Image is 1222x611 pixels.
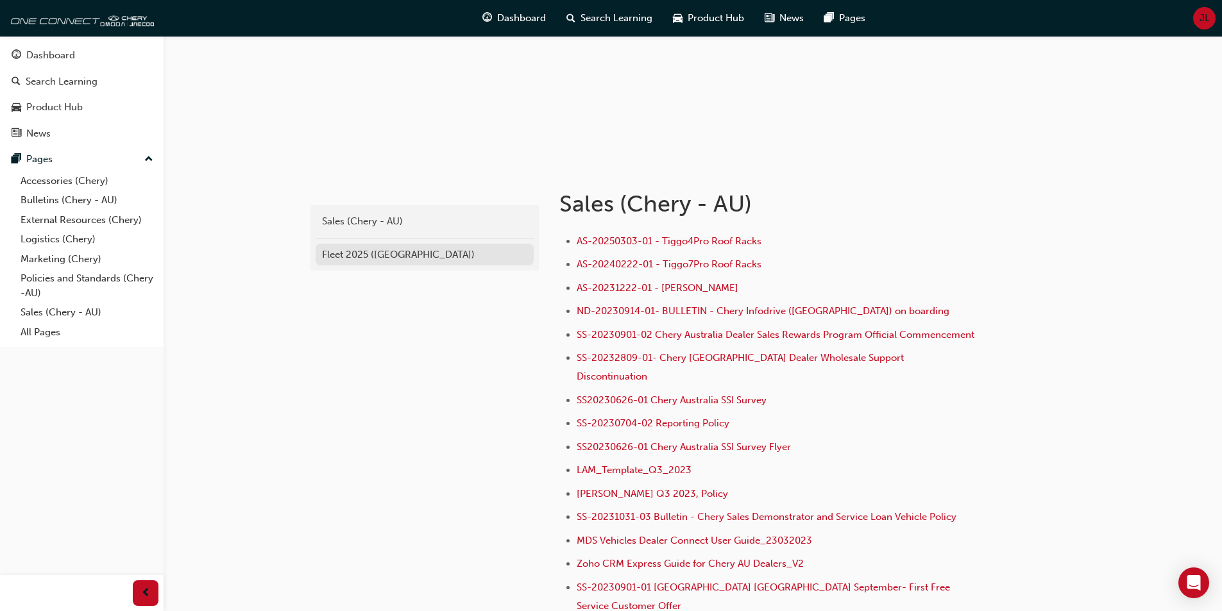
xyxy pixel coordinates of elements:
div: Product Hub [26,100,83,115]
a: SS20230626-01 Chery Australia SSI Survey [577,394,767,406]
a: SS-20232809-01- Chery [GEOGRAPHIC_DATA] Dealer Wholesale Support Discontinuation [577,352,906,382]
span: News [779,11,804,26]
div: Fleet 2025 ([GEOGRAPHIC_DATA]) [322,247,527,262]
h1: Sales (Chery - AU) [559,190,980,218]
a: AS-20231222-01 - [PERSON_NAME] [577,282,738,294]
a: SS-20230901-02 Chery Australia Dealer Sales Rewards Program Official Commencement [577,329,974,340]
a: [PERSON_NAME] Q3 2023, Policy [577,488,728,499]
a: car-iconProduct Hub [663,5,754,31]
div: Sales (Chery - AU) [322,214,527,229]
a: Logistics (Chery) [15,230,158,249]
span: pages-icon [12,154,21,165]
a: Dashboard [5,44,158,67]
a: Policies and Standards (Chery -AU) [15,269,158,303]
button: JL [1193,7,1216,29]
a: Zoho CRM Express Guide for Chery AU Dealers_V2 [577,558,804,569]
span: search-icon [566,10,575,26]
span: search-icon [12,76,21,88]
img: oneconnect [6,5,154,31]
button: Pages [5,147,158,171]
a: SS-20230704-02 Reporting Policy [577,417,729,429]
span: pages-icon [824,10,834,26]
a: Fleet 2025 ([GEOGRAPHIC_DATA]) [316,244,534,266]
a: News [5,122,158,146]
span: news-icon [12,128,21,140]
a: search-iconSearch Learning [556,5,663,31]
a: MDS Vehicles Dealer Connect User Guide_23032023 [577,535,812,546]
a: AS-20240222-01 - Tiggo7Pro Roof Racks [577,258,761,270]
a: SS20230626-01 Chery Australia SSI Survey Flyer [577,441,791,453]
a: LAM_Template_Q3_2023 [577,464,692,476]
span: guage-icon [12,50,21,62]
span: up-icon [144,151,153,168]
a: SS-20231031-03 Bulletin - Chery Sales Demonstrator and Service Loan Vehicle Policy [577,511,956,523]
span: JL [1200,11,1210,26]
a: ND-20230914-01- BULLETIN - Chery Infodrive ([GEOGRAPHIC_DATA]) on boarding [577,305,949,317]
a: AS-20250303-01 - Tiggo4Pro Roof Racks [577,235,761,247]
a: guage-iconDashboard [472,5,556,31]
a: All Pages [15,322,158,342]
a: Bulletins (Chery - AU) [15,190,158,210]
div: Open Intercom Messenger [1178,567,1209,598]
a: Sales (Chery - AU) [316,210,534,233]
a: Product Hub [5,96,158,119]
span: Pages [839,11,865,26]
div: News [26,126,51,141]
span: guage-icon [482,10,492,26]
span: Product Hub [688,11,744,26]
a: Search Learning [5,70,158,94]
button: DashboardSearch LearningProduct HubNews [5,41,158,147]
span: car-icon [12,102,21,113]
a: External Resources (Chery) [15,210,158,230]
div: Pages [26,152,53,167]
div: Search Learning [26,74,98,89]
div: Dashboard [26,48,75,63]
a: Accessories (Chery) [15,171,158,191]
span: news-icon [765,10,774,26]
span: Dashboard [497,11,546,26]
span: Search Learning [581,11,652,26]
a: Sales (Chery - AU) [15,303,158,322]
a: news-iconNews [754,5,814,31]
a: Marketing (Chery) [15,249,158,269]
span: car-icon [673,10,683,26]
a: pages-iconPages [814,5,876,31]
span: prev-icon [141,585,151,601]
